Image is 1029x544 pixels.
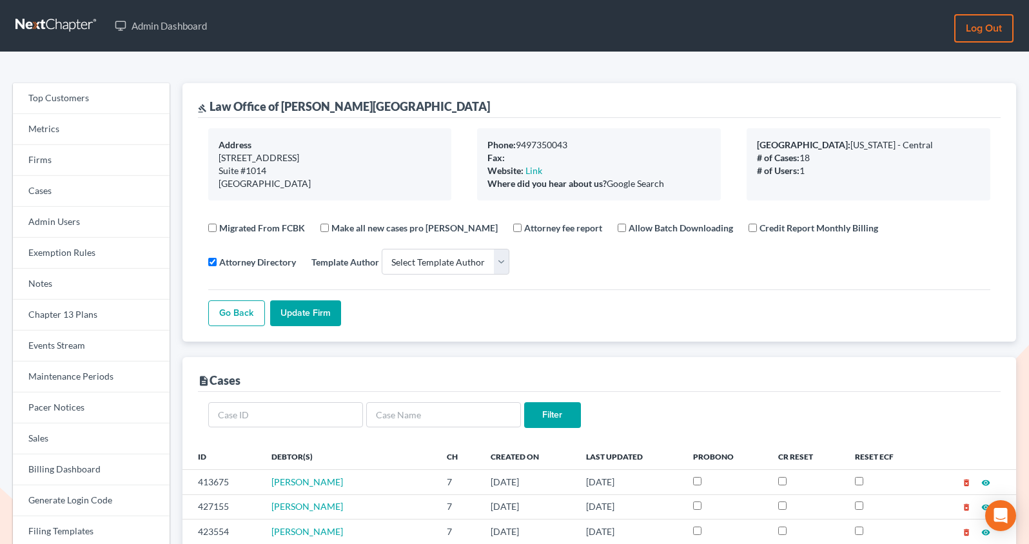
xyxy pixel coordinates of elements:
[487,139,710,151] div: 9497350043
[436,443,480,469] th: Ch
[962,478,971,487] i: delete_forever
[311,255,379,269] label: Template Author
[981,501,990,512] a: visibility
[525,165,542,176] a: Link
[480,494,576,519] td: [DATE]
[198,373,240,388] div: Cases
[13,238,170,269] a: Exemption Rules
[208,300,265,326] a: Go Back
[219,177,442,190] div: [GEOGRAPHIC_DATA]
[208,402,363,428] input: Case ID
[182,520,261,544] td: 423554
[629,221,733,235] label: Allow Batch Downloading
[198,375,210,387] i: description
[13,269,170,300] a: Notes
[487,152,505,163] b: Fax:
[13,423,170,454] a: Sales
[757,164,980,177] div: 1
[524,402,581,428] input: Filter
[219,151,442,164] div: [STREET_ADDRESS]
[487,177,710,190] div: Google Search
[576,494,683,519] td: [DATE]
[436,470,480,494] td: 7
[219,139,251,150] b: Address
[757,165,799,176] b: # of Users:
[198,99,490,114] div: Law Office of [PERSON_NAME][GEOGRAPHIC_DATA]
[845,443,926,469] th: Reset ECF
[576,443,683,469] th: Last Updated
[270,300,341,326] input: Update Firm
[271,526,343,537] a: [PERSON_NAME]
[271,476,343,487] a: [PERSON_NAME]
[13,114,170,145] a: Metrics
[219,221,305,235] label: Migrated From FCBK
[981,478,990,487] i: visibility
[954,14,1014,43] a: Log out
[981,476,990,487] a: visibility
[757,152,799,163] b: # of Cases:
[487,139,516,150] b: Phone:
[962,503,971,512] i: delete_forever
[757,139,980,151] div: [US_STATE] - Central
[576,520,683,544] td: [DATE]
[13,145,170,176] a: Firms
[981,503,990,512] i: visibility
[962,528,971,537] i: delete_forever
[436,494,480,519] td: 7
[108,14,213,37] a: Admin Dashboard
[219,255,296,269] label: Attorney Directory
[985,500,1016,531] div: Open Intercom Messenger
[13,83,170,114] a: Top Customers
[198,104,207,113] i: gavel
[271,501,343,512] a: [PERSON_NAME]
[13,300,170,331] a: Chapter 13 Plans
[480,520,576,544] td: [DATE]
[981,526,990,537] a: visibility
[13,331,170,362] a: Events Stream
[962,501,971,512] a: delete_forever
[436,520,480,544] td: 7
[219,164,442,177] div: Suite #1014
[182,470,261,494] td: 413675
[331,221,498,235] label: Make all new cases pro [PERSON_NAME]
[757,139,850,150] b: [GEOGRAPHIC_DATA]:
[13,176,170,207] a: Cases
[480,443,576,469] th: Created On
[962,476,971,487] a: delete_forever
[487,165,524,176] b: Website:
[757,151,980,164] div: 18
[759,221,878,235] label: Credit Report Monthly Billing
[13,362,170,393] a: Maintenance Periods
[13,454,170,485] a: Billing Dashboard
[480,470,576,494] td: [DATE]
[182,443,261,469] th: ID
[13,485,170,516] a: Generate Login Code
[487,178,607,189] b: Where did you hear about us?
[366,402,521,428] input: Case Name
[768,443,845,469] th: CR Reset
[13,207,170,238] a: Admin Users
[524,221,602,235] label: Attorney fee report
[962,526,971,537] a: delete_forever
[261,443,437,469] th: Debtor(s)
[683,443,768,469] th: ProBono
[576,470,683,494] td: [DATE]
[981,528,990,537] i: visibility
[182,494,261,519] td: 427155
[13,393,170,423] a: Pacer Notices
